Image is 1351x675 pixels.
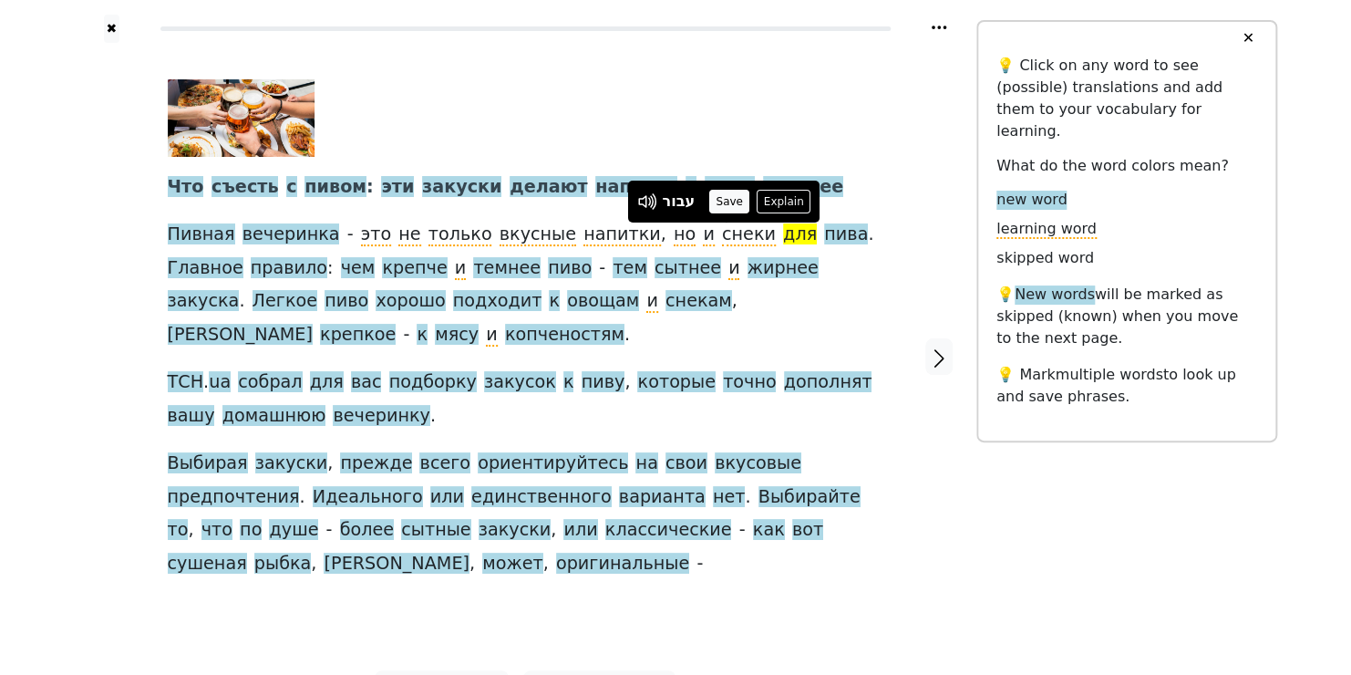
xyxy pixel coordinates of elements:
[320,324,396,347] span: крепкое
[635,452,657,475] span: на
[549,290,560,313] span: к
[419,452,469,475] span: всего
[168,553,247,576] span: сушеная
[304,176,366,199] span: пивом
[341,257,376,280] span: чем
[211,176,278,199] span: съесть
[325,290,368,313] span: пиво
[563,519,597,542] span: или
[500,223,576,246] span: вкусные
[168,452,248,475] span: Выбирая
[739,519,746,542] span: -
[403,324,409,347] span: -
[583,223,661,246] span: напитки
[745,486,750,509] span: .
[327,452,333,475] span: ,
[253,290,317,313] span: Легкое
[251,257,327,280] span: правило
[599,257,605,280] span: -
[662,191,695,213] div: עבור
[1056,366,1163,383] span: multiple words
[728,257,739,280] span: и
[551,519,556,542] span: ,
[709,190,749,213] button: Save
[996,249,1094,268] span: skipped word
[209,371,231,394] span: ua
[996,220,1097,239] span: learning word
[674,223,696,246] span: но
[783,223,817,246] span: для
[996,191,1067,210] span: new word
[868,223,873,246] span: .
[311,553,316,576] span: ,
[686,176,696,199] span: в
[824,223,868,246] span: пива
[792,519,823,542] span: вот
[168,324,313,347] span: [PERSON_NAME]
[595,176,677,199] span: напиток
[381,176,414,199] span: эти
[563,371,574,394] span: к
[753,519,785,542] span: как
[168,79,315,157] img: 6cc99f3a6c6a7a507862430df800ed76.jpeg
[188,519,193,542] span: ,
[430,486,464,509] span: или
[340,519,394,542] span: более
[347,223,354,246] span: -
[255,452,328,475] span: закуски
[238,371,302,394] span: собрал
[168,290,240,313] span: закуска
[556,553,689,576] span: оригинальные
[661,223,666,246] span: ,
[748,257,819,280] span: жирнее
[104,15,119,43] a: ✖
[996,364,1257,408] p: 💡 Mark to look up and save phrases.
[351,371,382,394] span: вас
[486,324,497,347] span: и
[996,157,1257,174] h6: What do the word colors mean?
[715,452,801,475] span: вкусовые
[696,553,703,576] span: -
[222,405,326,428] span: домашнюю
[168,371,204,394] span: ТСН
[665,290,732,313] span: снекам
[430,405,436,428] span: .
[637,371,715,394] span: которые
[435,324,479,347] span: мясу
[543,553,549,576] span: ,
[582,371,625,394] span: пиву
[469,553,475,576] span: ,
[646,290,657,313] span: и
[201,519,232,542] span: что
[168,257,243,280] span: Главное
[619,486,706,509] span: варианта
[473,257,541,280] span: темнее
[239,290,244,313] span: .
[996,55,1257,142] p: 💡 Click on any word to see (possible) translations and add them to your vocabulary for learning.
[417,324,428,347] span: к
[624,371,630,394] span: ,
[310,371,344,394] span: для
[713,486,746,509] span: нет
[758,486,861,509] span: Выбирайте
[168,176,204,199] span: Что
[624,324,630,347] span: .
[389,371,477,394] span: подборку
[168,486,300,509] span: предпочтения
[453,290,542,313] span: подходит
[428,223,492,246] span: только
[326,519,333,542] span: -
[240,519,262,542] span: по
[269,519,318,542] span: душе
[505,324,624,347] span: копченостям
[567,290,639,313] span: овощам
[286,176,296,199] span: с
[382,257,447,280] span: крепче
[703,223,714,246] span: и
[398,223,420,246] span: не
[548,257,592,280] span: пиво
[613,257,646,280] span: тем
[471,486,612,509] span: единственного
[242,223,340,246] span: вечеринка
[313,486,423,509] span: Идеального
